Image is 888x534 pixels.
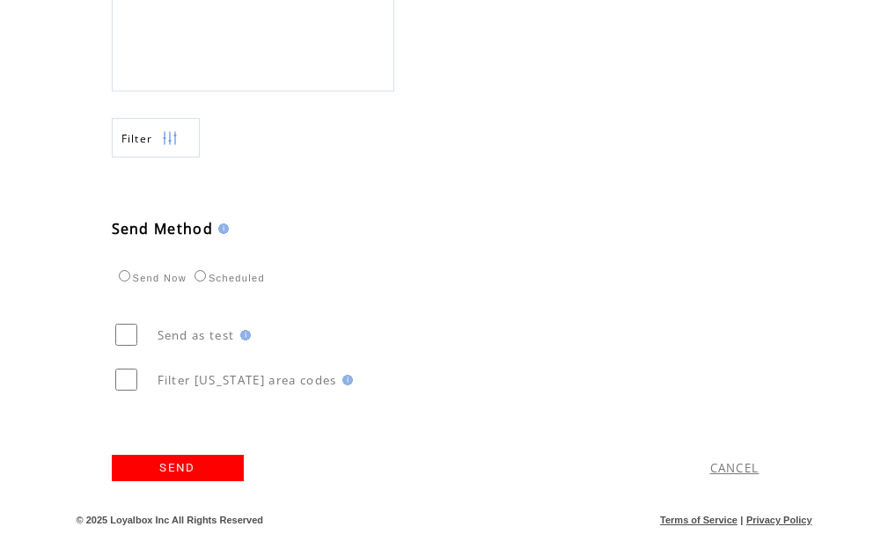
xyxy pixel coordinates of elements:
span: Show filters [121,131,153,146]
span: © 2025 Loyalbox Inc All Rights Reserved [77,515,264,525]
a: Filter [112,118,200,157]
img: help.gif [235,330,251,340]
img: filters.png [162,119,178,158]
a: CANCEL [710,460,760,476]
img: help.gif [213,223,229,234]
img: help.gif [337,375,353,385]
a: Terms of Service [660,515,738,525]
input: Scheduled [194,270,206,282]
span: Send Method [112,219,214,238]
span: Filter [US_STATE] area codes [158,372,337,388]
span: Send as test [158,327,235,343]
span: | [740,515,743,525]
label: Send Now [114,273,187,283]
a: Privacy Policy [746,515,812,525]
input: Send Now [119,270,130,282]
a: SEND [112,455,244,481]
label: Scheduled [190,273,265,283]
